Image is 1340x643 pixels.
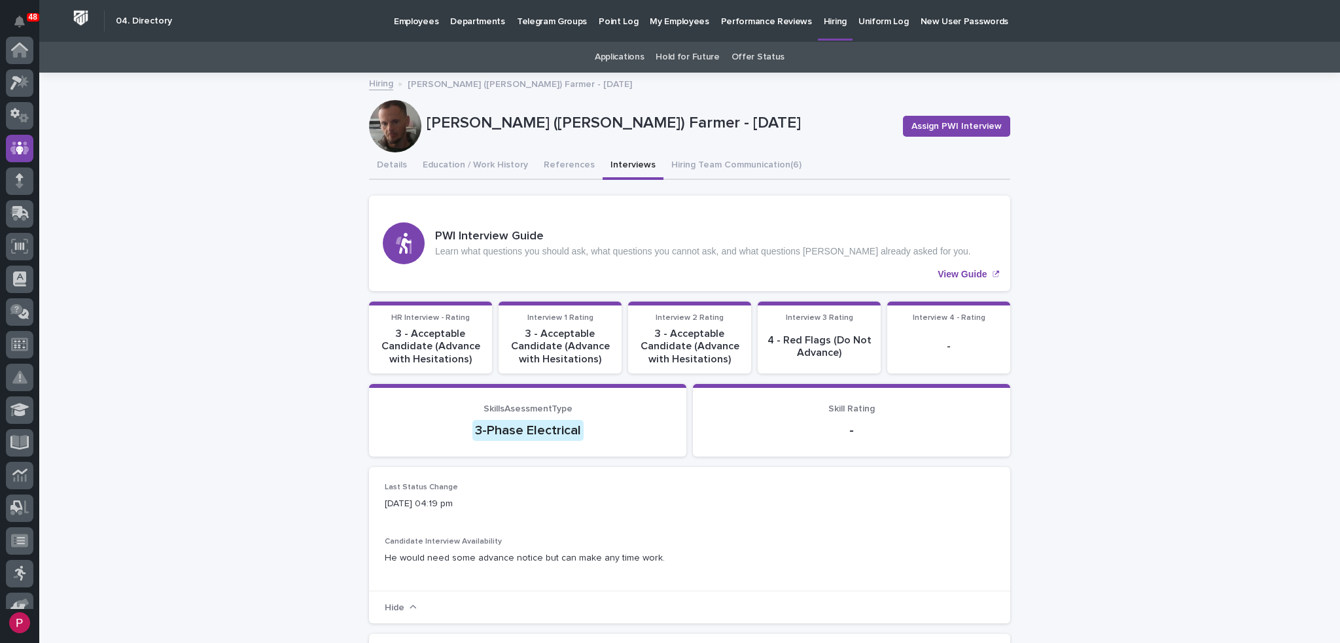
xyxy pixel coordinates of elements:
[484,404,573,413] span: SkillsAsessmentType
[709,423,995,438] p: -
[903,116,1010,137] button: Assign PWI Interview
[732,42,785,73] a: Offer Status
[391,314,470,322] span: HR Interview - Rating
[895,340,1002,353] p: -
[29,12,37,22] p: 48
[663,152,809,180] button: Hiring Team Communication (6)
[938,269,987,280] p: View Guide
[385,538,502,546] span: Candidate Interview Availability
[369,75,393,90] a: Hiring
[595,42,644,73] a: Applications
[427,114,892,133] p: [PERSON_NAME] ([PERSON_NAME]) Farmer - [DATE]
[828,404,875,413] span: Skill Rating
[911,120,1002,133] span: Assign PWI Interview
[377,328,484,366] p: 3 - Acceptable Candidate (Advance with Hesitations)
[6,609,33,636] button: users-avatar
[385,497,578,511] p: [DATE] 04:19 pm
[408,76,632,90] p: [PERSON_NAME] ([PERSON_NAME]) Farmer - [DATE]
[506,328,614,366] p: 3 - Acceptable Candidate (Advance with Hesitations)
[766,334,873,359] p: 4 - Red Flags (Do Not Advance)
[415,152,536,180] button: Education / Work History
[656,42,719,73] a: Hold for Future
[6,8,33,35] button: Notifications
[69,6,93,30] img: Workspace Logo
[369,196,1010,291] a: View Guide
[385,483,458,491] span: Last Status Change
[472,420,584,441] div: 3-Phase Electrical
[435,230,971,244] h3: PWI Interview Guide
[369,152,415,180] button: Details
[116,16,172,27] h2: 04. Directory
[385,602,417,612] button: Hide
[786,314,853,322] span: Interview 3 Rating
[435,246,971,257] p: Learn what questions you should ask, what questions you cannot ask, and what questions [PERSON_NA...
[636,328,743,366] p: 3 - Acceptable Candidate (Advance with Hesitations)
[913,314,985,322] span: Interview 4 - Rating
[16,16,33,37] div: Notifications48
[527,314,593,322] span: Interview 1 Rating
[603,152,663,180] button: Interviews
[656,314,724,322] span: Interview 2 Rating
[385,551,995,565] p: He would need some advance notice but can make any time work.
[536,152,603,180] button: References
